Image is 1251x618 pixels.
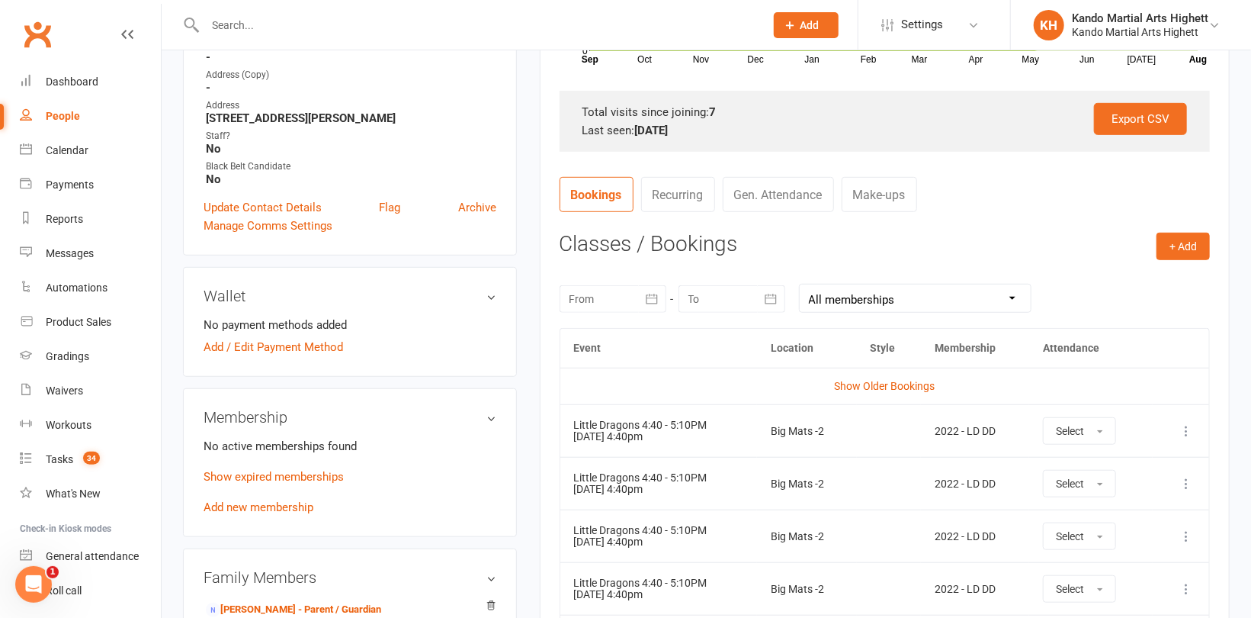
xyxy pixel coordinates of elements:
[206,50,496,64] strong: -
[20,134,161,168] a: Calendar
[1056,478,1084,490] span: Select
[1056,425,1084,437] span: Select
[204,501,313,514] a: Add new membership
[834,380,935,392] a: Show Older Bookings
[1072,11,1208,25] div: Kando Martial Arts Highett
[1072,25,1208,39] div: Kando Martial Arts Highett
[635,124,669,137] strong: [DATE]
[46,213,83,225] div: Reports
[20,574,161,608] a: Roll call
[560,457,758,510] td: [DATE] 4:40pm
[20,443,161,477] a: Tasks 34
[46,453,73,465] div: Tasks
[641,177,715,212] a: Recurring
[46,110,80,122] div: People
[46,488,101,500] div: What's New
[560,329,758,368] th: Event
[1056,583,1084,595] span: Select
[574,578,744,589] div: Little Dragons 4:40 - 5:10PM
[20,340,161,374] a: Gradings
[1034,10,1064,40] div: KH
[206,142,496,156] strong: No
[15,566,52,603] iframe: Intercom live chat
[935,426,1015,437] div: 2022 - LD DD
[774,12,839,38] button: Add
[458,198,496,217] a: Archive
[842,177,917,212] a: Make-ups
[206,172,496,186] strong: No
[1029,329,1153,368] th: Attendance
[204,338,343,356] a: Add / Edit Payment Method
[46,350,89,362] div: Gradings
[47,566,59,578] span: 1
[574,420,744,431] div: Little Dragons 4:40 - 5:10PM
[1156,233,1210,260] button: + Add
[560,177,634,212] a: Bookings
[574,472,744,484] div: Little Dragons 4:40 - 5:10PM
[935,531,1015,542] div: 2022 - LD DD
[46,144,88,156] div: Calendar
[206,98,496,113] div: Address
[20,237,161,271] a: Messages
[18,15,56,53] a: Clubworx
[901,8,943,42] span: Settings
[771,426,842,437] div: Big Mats -2
[20,305,161,340] a: Product Sales
[20,477,161,511] a: What's New
[921,329,1029,368] th: Membership
[20,168,161,202] a: Payments
[46,419,91,431] div: Workouts
[935,478,1015,490] div: 2022 - LD DD
[857,329,922,368] th: Style
[1094,103,1187,135] a: Export CSV
[46,550,139,562] div: General attendance
[20,539,161,574] a: General attendance kiosk mode
[771,531,842,542] div: Big Mats -2
[206,602,381,618] a: [PERSON_NAME] - Parent / Guardian
[204,569,496,586] h3: Family Members
[710,105,717,119] strong: 7
[200,14,754,36] input: Search...
[574,525,744,536] div: Little Dragons 4:40 - 5:10PM
[204,316,496,334] li: No payment methods added
[204,437,496,455] p: No active memberships found
[46,247,94,259] div: Messages
[204,217,332,235] a: Manage Comms Settings
[46,76,98,88] div: Dashboard
[379,198,400,217] a: Flag
[757,329,856,368] th: Location
[46,385,83,397] div: Waivers
[1043,417,1116,445] button: Select
[20,99,161,134] a: People
[204,288,496,304] h3: Wallet
[1043,523,1116,550] button: Select
[560,233,1210,256] h3: Classes / Bookings
[560,510,758,562] td: [DATE] 4:40pm
[20,202,161,237] a: Reports
[206,111,496,125] strong: [STREET_ADDRESS][PERSON_NAME]
[204,470,344,484] a: Show expired memberships
[560,404,758,457] td: [DATE] 4:40pm
[20,408,161,443] a: Workouts
[206,159,496,174] div: Black Belt Candidate
[46,179,94,191] div: Payments
[723,177,834,212] a: Gen. Attendance
[204,409,496,426] h3: Membership
[206,129,496,143] div: Staff?
[1043,470,1116,497] button: Select
[20,65,161,99] a: Dashboard
[582,121,1187,140] div: Last seen:
[560,562,758,615] td: [DATE] 4:40pm
[771,478,842,490] div: Big Mats -2
[204,198,322,217] a: Update Contact Details
[20,271,161,305] a: Automations
[1043,575,1116,603] button: Select
[206,81,496,95] strong: -
[206,68,496,82] div: Address (Copy)
[1056,530,1084,542] span: Select
[20,374,161,408] a: Waivers
[46,316,111,328] div: Product Sales
[800,19,820,31] span: Add
[582,103,1187,121] div: Total visits since joining:
[771,584,842,595] div: Big Mats -2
